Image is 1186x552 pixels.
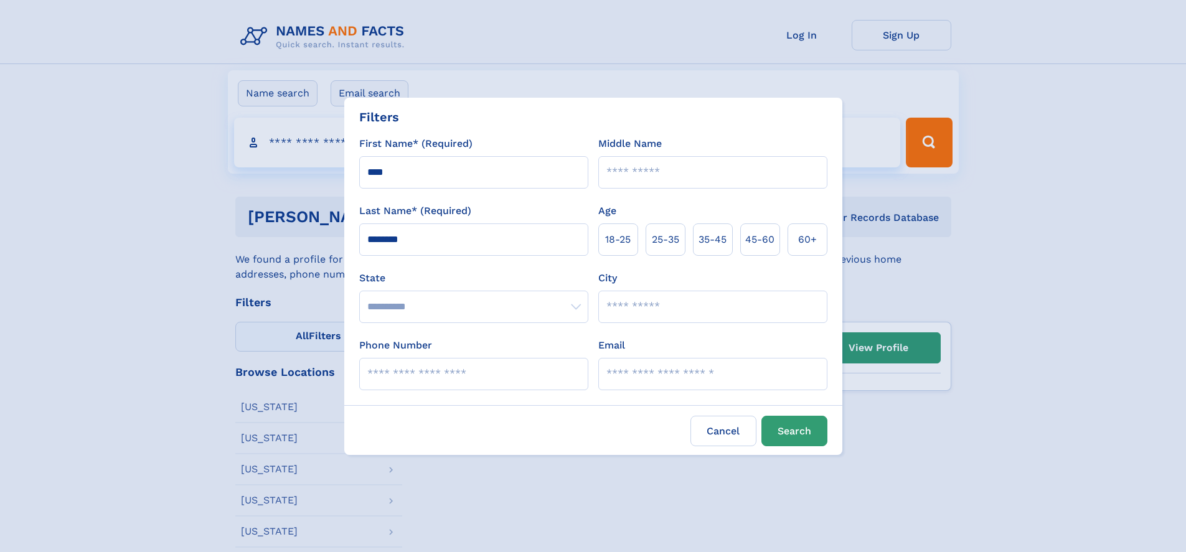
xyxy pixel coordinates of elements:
label: Age [598,203,616,218]
span: 25‑35 [652,232,679,247]
span: 45‑60 [745,232,774,247]
span: 18‑25 [605,232,631,247]
label: Email [598,338,625,353]
label: Phone Number [359,338,432,353]
span: 35‑45 [699,232,727,247]
span: 60+ [798,232,817,247]
div: Filters [359,108,399,126]
label: Last Name* (Required) [359,203,471,218]
label: First Name* (Required) [359,136,473,151]
label: Middle Name [598,136,662,151]
label: State [359,271,588,286]
label: City [598,271,617,286]
button: Search [761,416,827,446]
label: Cancel [690,416,756,446]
